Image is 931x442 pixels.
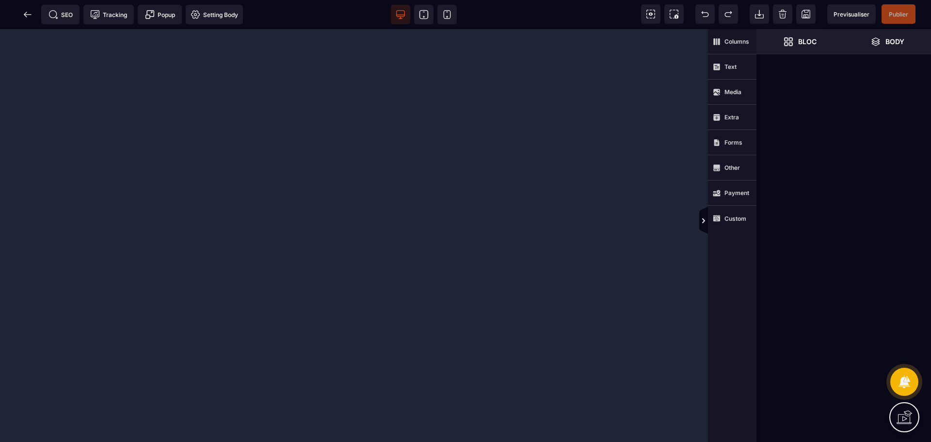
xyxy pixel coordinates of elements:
[827,4,876,24] span: Preview
[664,4,684,24] span: Screenshot
[889,11,908,18] span: Publier
[724,38,749,45] strong: Columns
[641,4,660,24] span: View components
[48,10,73,19] span: SEO
[724,88,741,96] strong: Media
[724,114,739,121] strong: Extra
[724,63,737,70] strong: Text
[756,29,844,54] span: Open Blocks
[844,29,931,54] span: Open Layer Manager
[724,164,740,171] strong: Other
[885,38,904,45] strong: Body
[724,139,742,146] strong: Forms
[724,215,746,222] strong: Custom
[90,10,127,19] span: Tracking
[798,38,817,45] strong: Bloc
[191,10,238,19] span: Setting Body
[145,10,175,19] span: Popup
[724,189,749,196] strong: Payment
[834,11,869,18] span: Previsualiser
